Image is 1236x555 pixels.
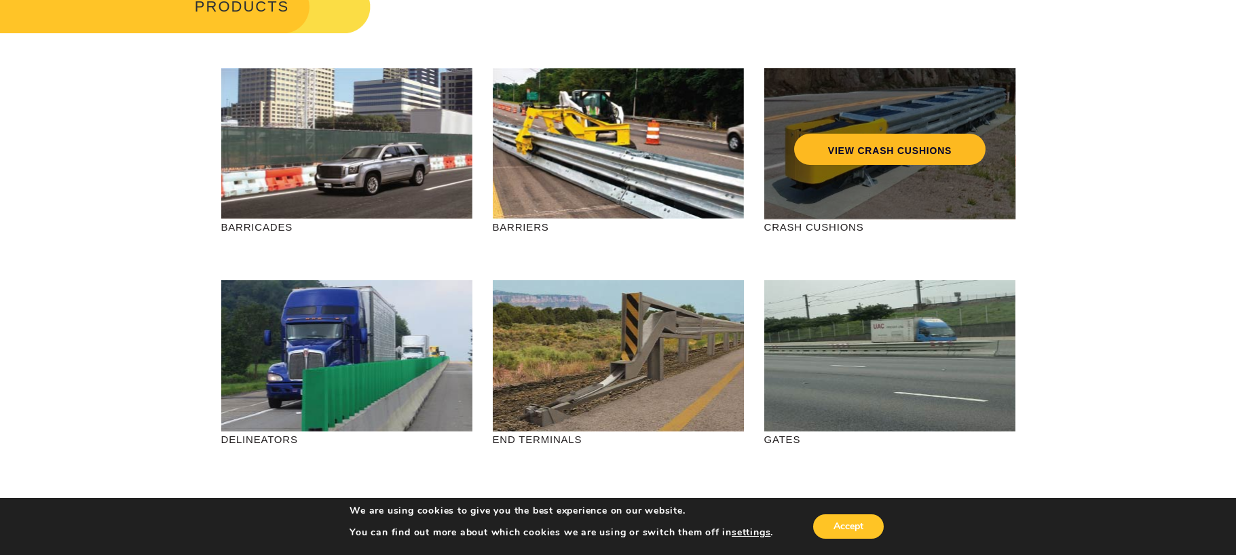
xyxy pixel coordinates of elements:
p: BARRICADES [221,219,472,235]
p: CRASH CUSHIONS [764,219,1015,235]
p: END TERMINALS [493,432,744,447]
p: DELINEATORS [221,432,472,447]
p: You can find out more about which cookies we are using or switch them off in . [350,527,773,539]
button: settings [732,527,770,539]
p: GATES [764,432,1015,447]
p: BARRIERS [493,219,744,235]
p: We are using cookies to give you the best experience on our website. [350,505,773,517]
button: Accept [813,514,884,539]
a: VIEW CRASH CUSHIONS [793,134,985,165]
